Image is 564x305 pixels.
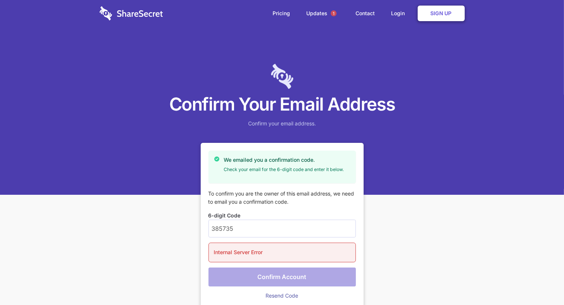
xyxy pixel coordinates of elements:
[208,220,356,237] input: 123456
[271,64,293,89] img: logo-lt-purple-60x68@2x-c671a683ea72a1d466fb5d642181eefbee81c4e10ba9aed56c8e1d7e762e8086.png
[208,211,356,220] label: 6-digit Code
[331,10,337,16] span: 1
[266,2,298,25] a: Pricing
[208,243,356,262] div: Internal Server Error
[100,6,163,20] img: logo-wordmark-white-trans-d4663122ce5f474addd5e946df7df03e33cb6a1c49d2221995e7729f52c070b2.svg
[348,2,383,25] a: Contact
[527,268,555,296] iframe: Drift Widget Chat Controller
[224,156,344,164] div: We emailed you a confirmation code.
[224,166,344,173] p: Check your email for the 6-digit code and enter it below.
[384,2,416,25] a: Login
[266,292,298,299] a: Resend Code
[418,6,465,21] a: Sign Up
[208,190,356,206] p: To confirm you are the owner of this email address, we need to email you a confirmation code.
